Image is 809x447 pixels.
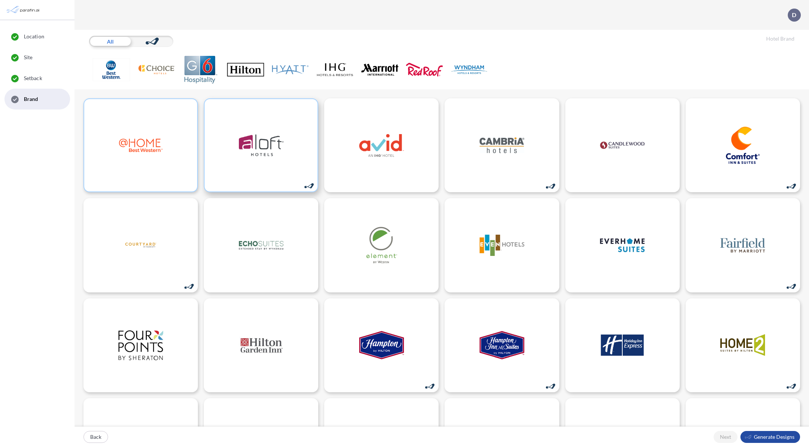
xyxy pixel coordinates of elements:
[316,56,354,83] img: IHG
[182,56,219,83] img: G6 Hospitality
[239,127,284,164] img: logo
[24,74,42,82] span: Setback
[90,433,101,441] p: Back
[89,36,131,47] div: All
[720,327,765,364] img: logo
[6,3,42,17] img: Parafin
[83,431,108,443] button: Back
[239,327,284,364] img: logo
[118,327,163,364] img: logo
[600,127,645,164] img: logo
[720,127,765,164] img: logo
[359,226,404,264] img: logo
[24,33,44,40] span: Location
[361,56,398,83] img: Marriott
[406,56,443,83] img: Red Roof
[359,127,404,164] img: logo
[239,226,284,264] img: logo
[93,56,130,83] img: Best Western
[272,56,309,83] img: Hyatt
[24,95,38,103] span: Brand
[24,54,32,61] span: Site
[720,226,765,264] img: logo
[792,12,796,18] p: D
[118,226,163,264] img: logo
[600,226,645,264] img: logo
[766,36,794,42] h5: Hotel Brand
[480,327,524,364] img: logo
[740,431,800,443] button: Generate Designs
[118,127,163,164] img: logo
[227,56,264,83] img: Hilton
[480,127,524,164] img: logo
[480,226,524,264] img: logo
[359,327,404,364] img: logo
[451,56,488,83] img: Wyndham
[745,434,752,440] img: smallLogo-95f25c18.png
[754,433,794,441] p: Generate Designs
[138,56,175,83] img: Choice
[600,327,645,364] img: logo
